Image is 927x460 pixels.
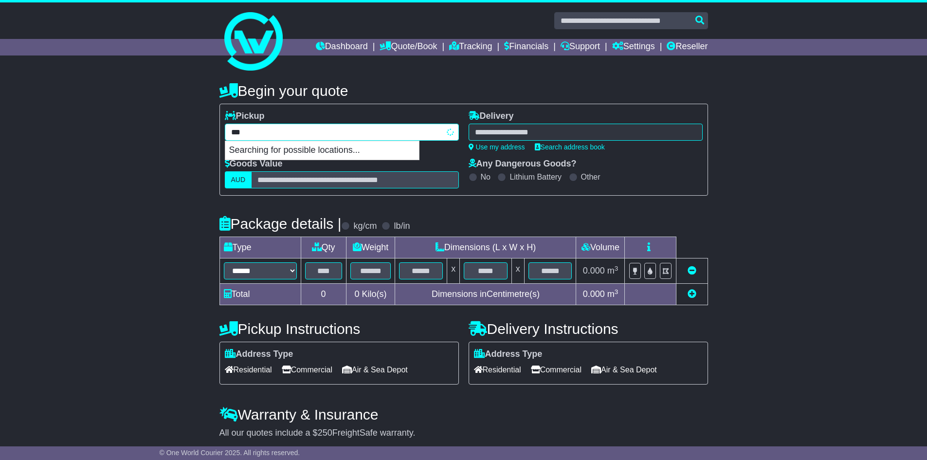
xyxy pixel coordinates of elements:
[394,221,410,232] label: lb/in
[282,362,332,377] span: Commercial
[531,362,582,377] span: Commercial
[581,172,600,182] label: Other
[474,362,521,377] span: Residential
[583,266,605,276] span: 0.000
[219,406,708,423] h4: Warranty & Insurance
[395,237,576,258] td: Dimensions (L x W x H)
[225,111,265,122] label: Pickup
[301,237,346,258] td: Qty
[688,266,696,276] a: Remove this item
[219,428,708,439] div: All our quotes include a $ FreightSafe warranty.
[469,159,577,169] label: Any Dangerous Goods?
[591,362,657,377] span: Air & Sea Depot
[615,288,618,295] sup: 3
[447,258,460,284] td: x
[469,143,525,151] a: Use my address
[504,39,548,55] a: Financials
[469,111,514,122] label: Delivery
[607,266,618,276] span: m
[688,289,696,299] a: Add new item
[583,289,605,299] span: 0.000
[395,284,576,305] td: Dimensions in Centimetre(s)
[225,124,459,141] typeahead: Please provide city
[316,39,368,55] a: Dashboard
[219,284,301,305] td: Total
[225,171,252,188] label: AUD
[535,143,605,151] a: Search address book
[160,449,300,457] span: © One World Courier 2025. All rights reserved.
[576,237,625,258] td: Volume
[225,349,293,360] label: Address Type
[219,321,459,337] h4: Pickup Instructions
[318,428,332,438] span: 250
[615,265,618,272] sup: 3
[225,159,283,169] label: Goods Value
[469,321,708,337] h4: Delivery Instructions
[607,289,618,299] span: m
[346,284,395,305] td: Kilo(s)
[380,39,437,55] a: Quote/Book
[219,83,708,99] h4: Begin your quote
[219,237,301,258] td: Type
[342,362,408,377] span: Air & Sea Depot
[474,349,543,360] label: Address Type
[449,39,492,55] a: Tracking
[511,258,524,284] td: x
[354,289,359,299] span: 0
[301,284,346,305] td: 0
[353,221,377,232] label: kg/cm
[346,237,395,258] td: Weight
[219,216,342,232] h4: Package details |
[612,39,655,55] a: Settings
[561,39,600,55] a: Support
[225,362,272,377] span: Residential
[667,39,708,55] a: Reseller
[225,141,419,160] p: Searching for possible locations...
[481,172,491,182] label: No
[509,172,562,182] label: Lithium Battery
